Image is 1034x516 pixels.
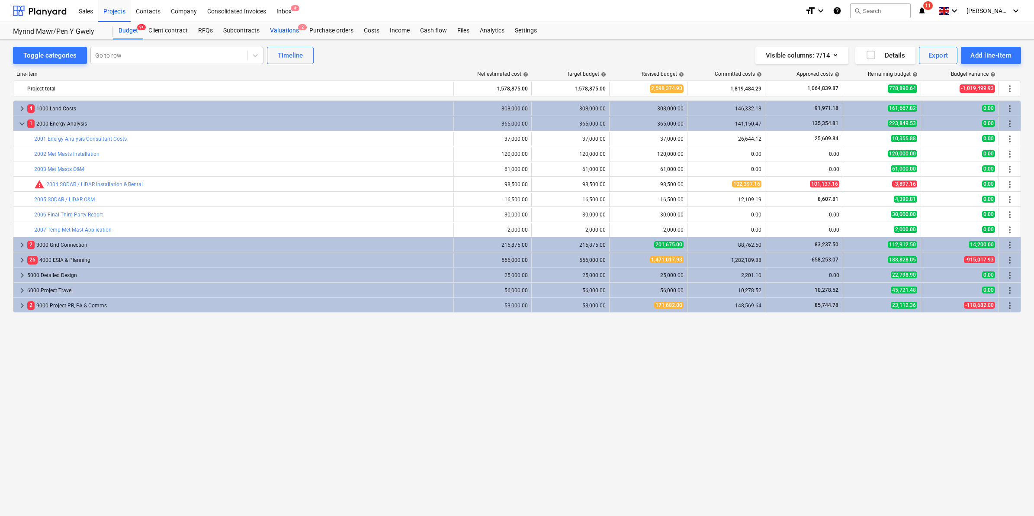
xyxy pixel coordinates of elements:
span: [PERSON_NAME] [967,7,1010,14]
span: 120,000.00 [888,150,917,157]
div: 2,201.10 [691,272,761,278]
span: help [599,72,606,77]
span: More actions [1005,84,1015,94]
div: Line-item [13,71,454,77]
span: 135,354.81 [811,120,839,126]
div: 30,000.00 [457,212,528,218]
span: More actions [1005,285,1015,296]
span: More actions [1005,240,1015,250]
span: 10,355.88 [891,135,917,142]
span: keyboard_arrow_right [17,300,27,311]
div: 16,500.00 [457,197,528,203]
a: 2004 SODAR / LIDAR Installation & Rental [46,181,143,187]
button: Timeline [267,47,314,64]
span: help [833,72,840,77]
i: notifications [918,6,926,16]
span: 188,828.05 [888,256,917,263]
div: Add line-item [970,50,1012,61]
div: Budget variance [951,71,995,77]
div: Client contract [143,22,193,39]
a: Budget9+ [113,22,143,39]
button: Add line-item [961,47,1021,64]
span: keyboard_arrow_right [17,240,27,250]
a: Costs [359,22,385,39]
div: Details [866,50,905,61]
span: keyboard_arrow_right [17,255,27,265]
div: 53,000.00 [535,303,606,309]
span: 2,598,374.93 [650,84,684,93]
a: Subcontracts [218,22,265,39]
div: 37,000.00 [535,136,606,142]
div: 2,000.00 [535,227,606,233]
div: 556,000.00 [535,257,606,263]
span: 778,890.64 [888,84,917,93]
div: Income [385,22,415,39]
div: Timeline [278,50,303,61]
span: 26 [27,256,38,264]
span: More actions [1005,255,1015,265]
span: 0.00 [982,196,995,203]
div: 2,000.00 [457,227,528,233]
a: 2007 Temp Met Mast Application [34,227,112,233]
span: help [989,72,995,77]
span: 0.00 [982,120,995,127]
div: Remaining budget [868,71,918,77]
span: 30,000.00 [891,211,917,218]
a: 2005 SODAR / LIDAR O&M [34,197,95,203]
div: 16,500.00 [535,197,606,203]
span: keyboard_arrow_down [17,119,27,129]
a: Analytics [475,22,510,39]
span: 10,278.52 [814,287,839,293]
div: Target budget [567,71,606,77]
div: 0.00 [769,227,839,233]
span: 101,137.16 [810,181,839,187]
div: 56,000.00 [613,287,684,293]
div: Budget [113,22,143,39]
span: 4 [291,5,299,11]
div: 120,000.00 [613,151,684,157]
span: 102,397.16 [732,181,761,187]
span: 1,471,017.93 [650,256,684,263]
div: 2000 Energy Analysis [27,117,450,131]
a: 2006 Final Third Party Report [34,212,103,218]
div: 1,578,875.00 [535,82,606,96]
span: More actions [1005,149,1015,159]
span: 0.00 [982,226,995,233]
span: 85,744.78 [814,302,839,308]
span: More actions [1005,270,1015,281]
span: 1,064,839.87 [806,85,839,92]
a: Valuations2 [265,22,304,39]
div: 98,500.00 [535,181,606,187]
div: 98,500.00 [457,181,528,187]
div: 0.00 [769,151,839,157]
span: 171,682.00 [654,302,684,309]
span: 112,912.50 [888,241,917,248]
div: 37,000.00 [457,136,528,142]
div: 308,000.00 [535,106,606,112]
div: Mynnd Mawr/Pen Y Gwely [13,27,103,36]
span: 8,607.81 [817,196,839,202]
span: More actions [1005,225,1015,235]
div: 53,000.00 [457,303,528,309]
i: Knowledge base [833,6,841,16]
span: More actions [1005,300,1015,311]
div: 1,282,189.88 [691,257,761,263]
span: 14,200.00 [969,241,995,248]
div: 0.00 [691,212,761,218]
div: 10,278.52 [691,287,761,293]
div: 0.00 [769,272,839,278]
div: 146,332.18 [691,106,761,112]
span: 2,000.00 [894,226,917,233]
div: 141,150.47 [691,121,761,127]
span: 223,849.53 [888,120,917,127]
div: Files [452,22,475,39]
div: 26,644.12 [691,136,761,142]
button: Search [850,3,911,18]
span: keyboard_arrow_right [17,270,27,281]
div: 56,000.00 [535,287,606,293]
span: 0.00 [982,135,995,142]
span: help [911,72,918,77]
div: 1000 Land Costs [27,102,450,116]
span: 0.00 [982,165,995,172]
